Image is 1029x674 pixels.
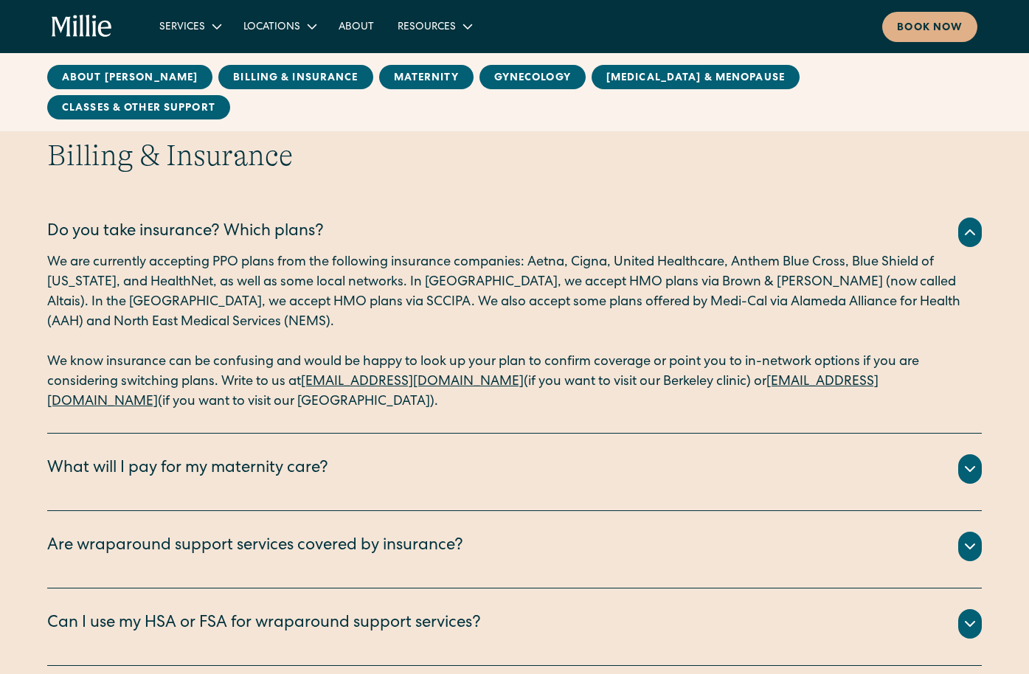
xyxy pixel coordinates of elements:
[47,352,982,412] p: We know insurance can be confusing and would be happy to look up your plan to confirm coverage or...
[243,20,300,35] div: Locations
[232,14,327,38] div: Locations
[47,65,212,89] a: About [PERSON_NAME]
[398,20,456,35] div: Resources
[47,253,982,333] p: We are currently accepting PPO plans from the following insurance companies: Aetna, Cigna, United...
[47,535,463,559] div: Are wraparound support services covered by insurance?
[47,457,328,482] div: What will I pay for my maternity care?
[218,65,373,89] a: Billing & Insurance
[148,14,232,38] div: Services
[327,14,386,38] a: About
[47,333,982,352] p: ‍
[479,65,586,89] a: Gynecology
[897,21,963,36] div: Book now
[47,612,481,636] div: Can I use my HSA or FSA for wraparound support services?
[52,15,112,38] a: home
[47,95,230,119] a: Classes & Other Support
[379,65,474,89] a: MAternity
[47,220,324,245] div: Do you take insurance? Which plans?
[882,12,977,42] a: Book now
[159,20,205,35] div: Services
[592,65,800,89] a: [MEDICAL_DATA] & Menopause
[301,375,524,389] a: [EMAIL_ADDRESS][DOMAIN_NAME]
[47,138,982,173] h2: Billing & Insurance
[386,14,482,38] div: Resources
